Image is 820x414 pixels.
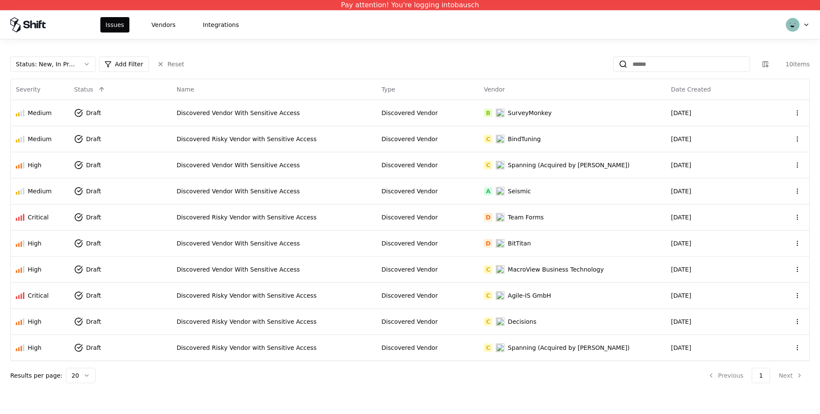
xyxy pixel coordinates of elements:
[74,236,117,251] button: Draft
[99,56,149,72] button: Add Filter
[496,239,504,248] img: BitTitan
[508,265,604,274] div: MacroView Business Technology
[496,161,504,169] img: Spanning (Acquired by Kaseya)
[484,343,492,352] div: C
[28,239,41,248] div: High
[86,239,101,248] div: Draft
[28,187,52,195] div: Medium
[176,265,371,274] div: Discovered Vendor With Sensitive Access
[381,317,474,326] div: Discovered Vendor
[484,291,492,300] div: C
[176,109,371,117] div: Discovered Vendor With Sensitive Access
[146,17,181,33] button: Vendors
[508,109,552,117] div: SurveyMonkey
[496,291,504,300] img: Agile-IS GmbH
[74,157,117,173] button: Draft
[508,317,536,326] div: Decisions
[508,291,551,300] div: Agile-IS GmbH
[28,161,41,169] div: High
[496,109,504,117] img: SurveyMonkey
[86,187,101,195] div: Draft
[176,291,371,300] div: Discovered Risky Vendor with Sensitive Access
[176,317,371,326] div: Discovered Risky Vendor with Sensitive Access
[28,135,52,143] div: Medium
[176,343,371,352] div: Discovered Risky Vendor with Sensitive Access
[381,85,395,94] div: Type
[671,291,763,300] div: [DATE]
[508,239,531,248] div: BitTitan
[86,317,101,326] div: Draft
[100,17,129,33] button: Issues
[484,161,492,169] div: C
[484,135,492,143] div: C
[16,60,76,68] div: Status : New, In Progress, Draft
[86,109,101,117] div: Draft
[86,291,101,300] div: Draft
[74,85,94,94] div: Status
[28,109,52,117] div: Medium
[381,135,474,143] div: Discovered Vendor
[28,265,41,274] div: High
[86,161,101,169] div: Draft
[381,161,474,169] div: Discovered Vendor
[176,213,371,222] div: Discovered Risky Vendor with Sensitive Access
[86,135,101,143] div: Draft
[176,187,371,195] div: Discovered Vendor With Sensitive Access
[496,187,504,195] img: Seismic
[176,161,371,169] div: Discovered Vendor With Sensitive Access
[176,85,194,94] div: Name
[381,109,474,117] div: Discovered Vendor
[381,239,474,248] div: Discovered Vendor
[28,291,49,300] div: Critical
[496,317,504,326] img: Decisions
[381,187,474,195] div: Discovered Vendor
[74,105,117,121] button: Draft
[176,135,371,143] div: Discovered Risky Vendor with Sensitive Access
[74,183,117,199] button: Draft
[776,60,810,68] div: 10 items
[671,85,711,94] div: Date Created
[381,213,474,222] div: Discovered Vendor
[74,262,117,277] button: Draft
[496,265,504,274] img: MacroView Business Technology
[671,109,763,117] div: [DATE]
[484,265,492,274] div: C
[508,161,630,169] div: Spanning (Acquired by [PERSON_NAME])
[671,317,763,326] div: [DATE]
[381,343,474,352] div: Discovered Vendor
[16,85,41,94] div: Severity
[484,187,492,195] div: A
[671,187,763,195] div: [DATE]
[671,265,763,274] div: [DATE]
[701,368,810,383] nav: pagination
[484,109,492,117] div: B
[752,368,770,383] button: 1
[496,135,504,143] img: BindTuning
[508,187,531,195] div: Seismic
[10,371,62,380] p: Results per page:
[86,213,101,222] div: Draft
[671,135,763,143] div: [DATE]
[176,239,371,248] div: Discovered Vendor With Sensitive Access
[86,265,101,274] div: Draft
[671,239,763,248] div: [DATE]
[381,265,474,274] div: Discovered Vendor
[496,343,504,352] img: Spanning (Acquired by Kaseya)
[508,343,630,352] div: Spanning (Acquired by [PERSON_NAME])
[484,85,505,94] div: Vendor
[152,56,189,72] button: Reset
[74,210,117,225] button: Draft
[74,288,117,303] button: Draft
[381,291,474,300] div: Discovered Vendor
[671,213,763,222] div: [DATE]
[508,213,544,222] div: Team Forms
[28,317,41,326] div: High
[484,213,492,222] div: D
[74,314,117,329] button: Draft
[86,343,101,352] div: Draft
[671,343,763,352] div: [DATE]
[28,213,49,222] div: Critical
[74,131,117,147] button: Draft
[28,343,41,352] div: High
[508,135,541,143] div: BindTuning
